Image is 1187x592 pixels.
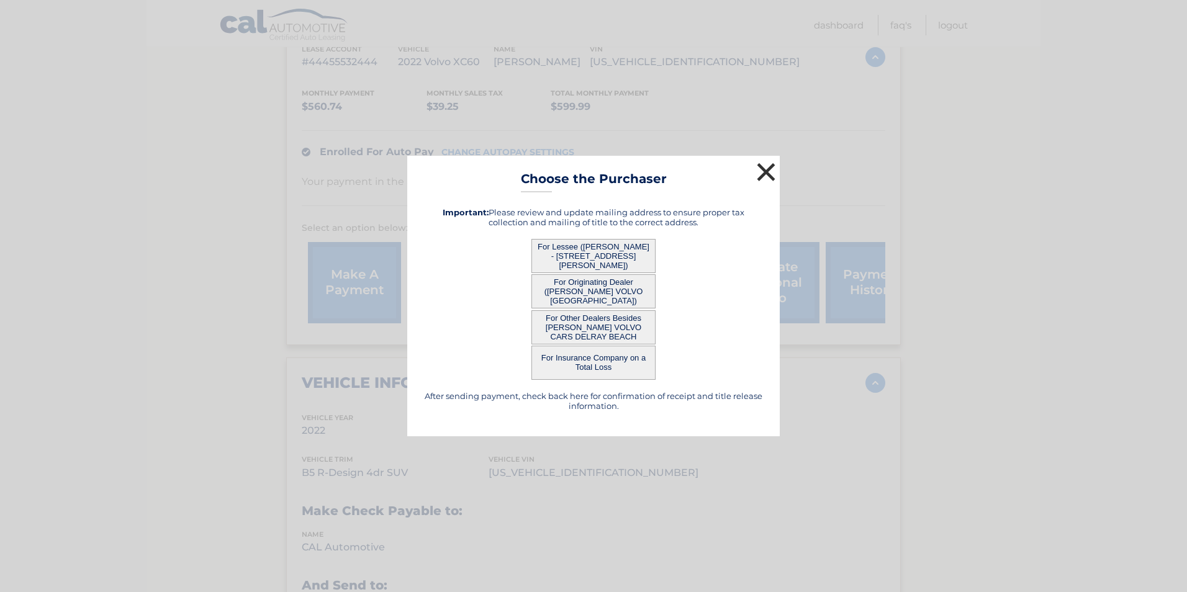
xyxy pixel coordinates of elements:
[443,207,489,217] strong: Important:
[531,239,656,273] button: For Lessee ([PERSON_NAME] - [STREET_ADDRESS][PERSON_NAME])
[423,391,764,411] h5: After sending payment, check back here for confirmation of receipt and title release information.
[423,207,764,227] h5: Please review and update mailing address to ensure proper tax collection and mailing of title to ...
[754,159,779,184] button: ×
[531,274,656,308] button: For Originating Dealer ([PERSON_NAME] VOLVO [GEOGRAPHIC_DATA])
[521,171,667,193] h3: Choose the Purchaser
[531,310,656,344] button: For Other Dealers Besides [PERSON_NAME] VOLVO CARS DELRAY BEACH
[531,346,656,380] button: For Insurance Company on a Total Loss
